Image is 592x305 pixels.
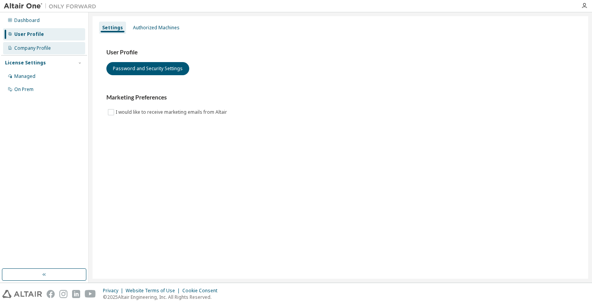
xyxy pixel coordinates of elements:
div: Privacy [103,288,126,294]
div: Dashboard [14,17,40,24]
div: On Prem [14,86,34,93]
div: Settings [102,25,123,31]
h3: User Profile [106,49,574,56]
label: I would like to receive marketing emails from Altair [116,108,229,117]
img: linkedin.svg [72,290,80,298]
button: Password and Security Settings [106,62,189,75]
p: © 2025 Altair Engineering, Inc. All Rights Reserved. [103,294,222,300]
div: User Profile [14,31,44,37]
img: instagram.svg [59,290,67,298]
div: Managed [14,73,35,79]
h3: Marketing Preferences [106,94,574,101]
div: Website Terms of Use [126,288,182,294]
img: Altair One [4,2,100,10]
div: Cookie Consent [182,288,222,294]
img: altair_logo.svg [2,290,42,298]
img: youtube.svg [85,290,96,298]
img: facebook.svg [47,290,55,298]
div: License Settings [5,60,46,66]
div: Authorized Machines [133,25,180,31]
div: Company Profile [14,45,51,51]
